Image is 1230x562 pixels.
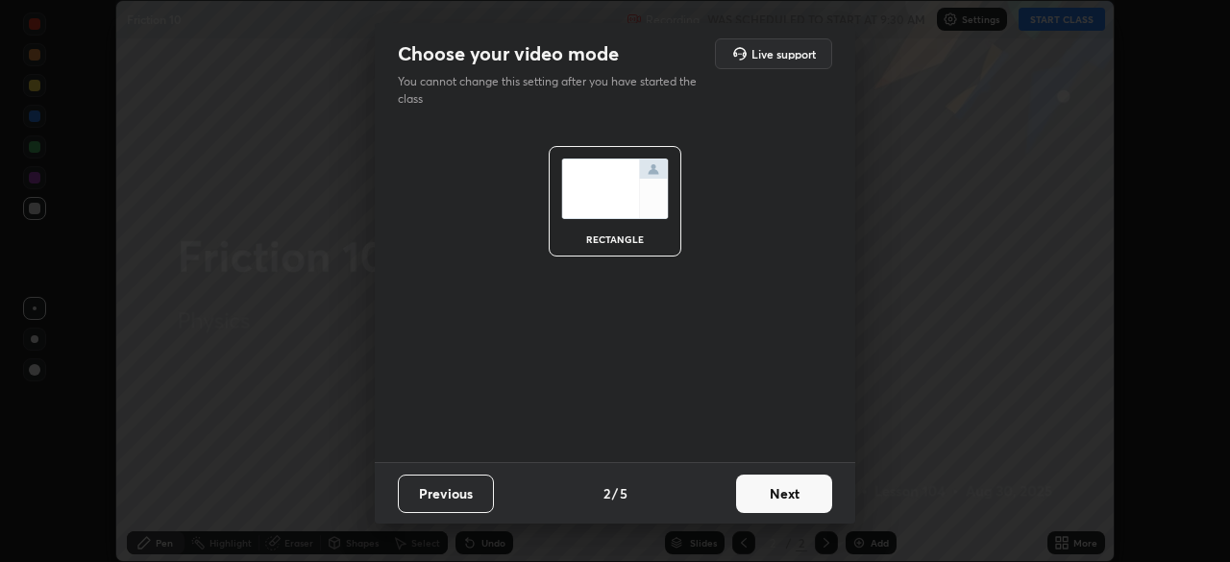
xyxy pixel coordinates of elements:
[612,483,618,503] h4: /
[603,483,610,503] h4: 2
[736,475,832,513] button: Next
[620,483,627,503] h4: 5
[577,234,653,244] div: rectangle
[398,73,709,108] p: You cannot change this setting after you have started the class
[398,41,619,66] h2: Choose your video mode
[561,159,669,219] img: normalScreenIcon.ae25ed63.svg
[751,48,816,60] h5: Live support
[398,475,494,513] button: Previous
